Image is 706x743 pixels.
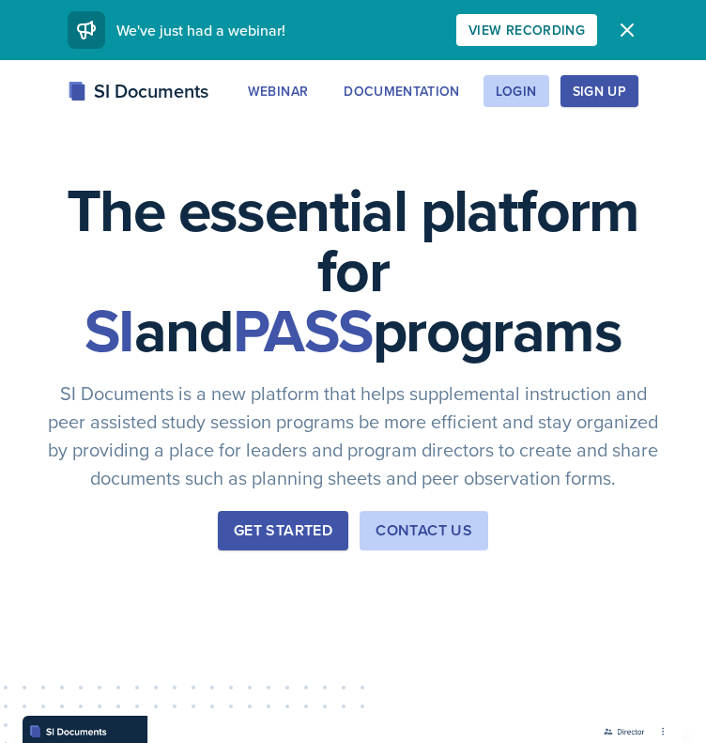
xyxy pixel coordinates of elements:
button: View Recording [456,14,597,46]
div: Login [496,84,537,99]
div: Documentation [344,84,460,99]
button: Sign Up [560,75,638,107]
div: SI Documents [68,77,208,105]
div: Webinar [248,84,308,99]
div: View Recording [468,23,585,38]
button: Login [483,75,549,107]
button: Get Started [218,511,348,550]
button: Webinar [236,75,320,107]
button: Contact Us [360,511,488,550]
button: Documentation [331,75,472,107]
div: Sign Up [573,84,626,99]
div: Contact Us [376,519,472,542]
div: Get Started [234,519,332,542]
span: We've just had a webinar! [116,20,285,40]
